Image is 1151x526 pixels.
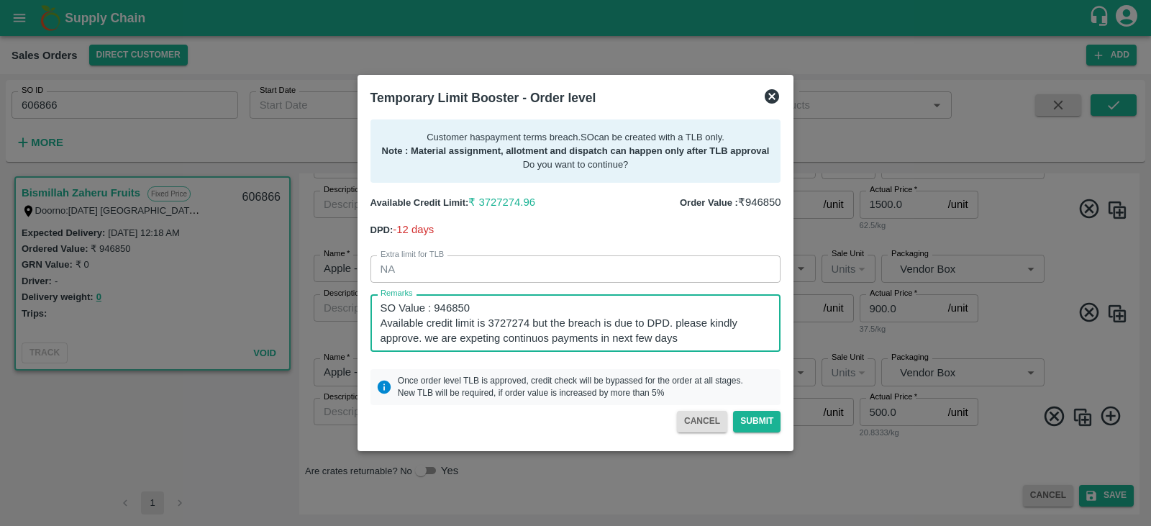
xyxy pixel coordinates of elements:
[370,255,781,283] input: NA
[733,411,781,432] button: Submit
[370,197,469,208] b: Available Credit Limit:
[382,131,770,145] p: Customer has payment terms breach . SO can be created with a TLB only.
[381,288,413,299] label: Remarks
[393,224,434,235] span: -12 days
[382,158,770,172] p: Do you want to continue?
[381,301,771,346] textarea: SO Value : 946850 Available credit limit is 3727274 but the breach is due to DPD. please kindly a...
[680,197,738,208] b: Order Value :
[738,196,781,208] span: ₹ 946850
[382,145,770,158] p: Note : Material assignment, allotment and dispatch can happen only after TLB approval
[370,225,393,235] b: DPD:
[677,411,727,432] button: CANCEL
[398,375,743,399] p: Once order level TLB is approved, credit check will be bypassed for the order at all stages. New ...
[468,196,535,208] span: ₹ 3727274.96
[370,91,596,105] b: Temporary Limit Booster - Order level
[381,249,444,260] label: Extra limit for TLB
